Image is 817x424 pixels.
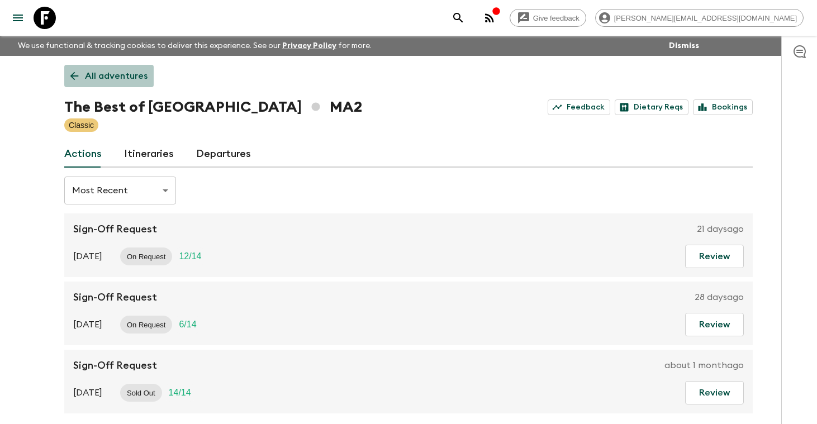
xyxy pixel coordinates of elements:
p: [DATE] [73,318,102,331]
div: [PERSON_NAME][EMAIL_ADDRESS][DOMAIN_NAME] [595,9,804,27]
a: Dietary Reqs [615,99,688,115]
p: 14 / 14 [169,386,191,399]
p: [DATE] [73,250,102,263]
div: Trip Fill [172,247,208,265]
h1: The Best of [GEOGRAPHIC_DATA] MA2 [64,96,362,118]
a: Actions [64,141,102,168]
div: Most Recent [64,175,176,206]
a: Itineraries [124,141,174,168]
button: search adventures [447,7,469,29]
div: Trip Fill [162,384,198,402]
p: Classic [69,120,94,131]
div: Trip Fill [172,316,203,334]
a: Privacy Policy [282,42,336,50]
span: Give feedback [527,14,586,22]
p: All adventures [85,69,148,83]
button: Review [685,381,744,404]
button: Review [685,313,744,336]
p: We use functional & tracking cookies to deliver this experience. See our for more. [13,36,376,56]
p: Sign-Off Request [73,222,157,236]
p: 12 / 14 [179,250,201,263]
p: 6 / 14 [179,318,196,331]
p: Sign-Off Request [73,359,157,372]
p: about 1 month ago [664,359,744,372]
button: Dismiss [666,38,702,54]
p: 21 days ago [697,222,744,236]
span: On Request [120,321,172,329]
span: Sold Out [120,389,162,397]
a: Give feedback [510,9,586,27]
a: All adventures [64,65,154,87]
p: [DATE] [73,386,102,399]
button: Review [685,245,744,268]
span: [PERSON_NAME][EMAIL_ADDRESS][DOMAIN_NAME] [608,14,803,22]
button: menu [7,7,29,29]
a: Bookings [693,99,753,115]
p: 28 days ago [695,290,744,304]
span: On Request [120,253,172,261]
a: Feedback [548,99,610,115]
p: Sign-Off Request [73,290,157,304]
a: Departures [196,141,251,168]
